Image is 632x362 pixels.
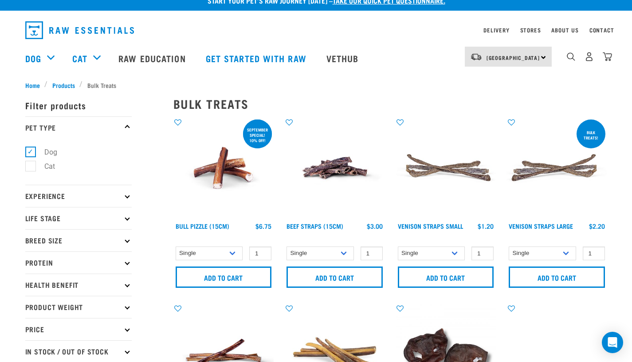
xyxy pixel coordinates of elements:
img: home-icon@2x.png [603,52,612,61]
label: Cat [30,161,59,172]
input: 1 [583,247,605,260]
nav: breadcrumbs [25,80,607,90]
img: Bull Pizzle [173,118,274,219]
a: Venison Straps Large [509,224,573,227]
a: Delivery [483,28,509,32]
p: Breed Size [25,229,132,251]
a: Stores [520,28,541,32]
input: Add to cart [176,267,272,288]
p: Protein [25,251,132,274]
a: Bull Pizzle (15cm) [176,224,229,227]
span: [GEOGRAPHIC_DATA] [487,56,540,59]
div: $2.20 [589,223,605,230]
span: Products [52,80,75,90]
p: Health Benefit [25,274,132,296]
a: Dog [25,52,41,65]
a: Beef Straps (15cm) [287,224,343,227]
label: Dog [30,147,61,158]
a: Vethub [318,40,370,76]
img: Raw Essentials Logo [25,21,134,39]
p: Pet Type [25,116,132,139]
a: Venison Straps Small [398,224,463,227]
div: Open Intercom Messenger [602,332,623,353]
img: home-icon-1@2x.png [567,52,575,61]
div: $1.20 [478,223,494,230]
a: About Us [551,28,578,32]
input: 1 [249,247,271,260]
img: Raw Essentials Beef Straps 15cm 6 Pack [284,118,385,219]
div: September special! 10% off! [243,123,272,147]
p: Experience [25,185,132,207]
input: Add to cart [398,267,494,288]
span: Home [25,80,40,90]
img: user.png [585,52,594,61]
p: Filter products [25,94,132,116]
p: Price [25,318,132,340]
a: Raw Education [110,40,196,76]
img: Venison Straps [396,118,496,219]
a: Get started with Raw [197,40,318,76]
a: Home [25,80,45,90]
a: Cat [72,52,87,65]
input: Add to cart [509,267,605,288]
p: Product Weight [25,296,132,318]
div: $6.75 [255,223,271,230]
a: Contact [589,28,614,32]
div: $3.00 [367,223,383,230]
p: Life Stage [25,207,132,229]
a: Products [47,80,79,90]
input: Add to cart [287,267,383,288]
h2: Bulk Treats [173,97,607,111]
nav: dropdown navigation [18,18,614,43]
input: 1 [471,247,494,260]
div: BULK TREATS! [577,126,605,144]
img: van-moving.png [470,53,482,61]
img: Stack of 3 Venison Straps Treats for Pets [506,118,607,219]
input: 1 [361,247,383,260]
